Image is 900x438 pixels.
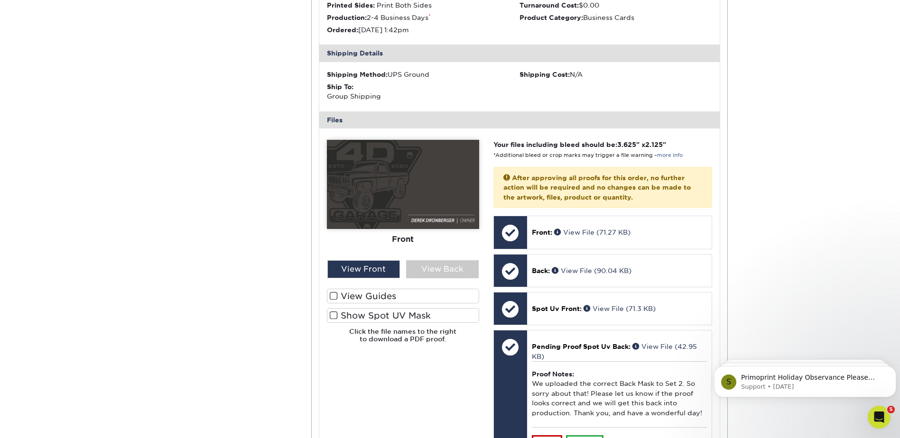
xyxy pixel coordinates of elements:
[532,228,552,236] span: Front:
[887,406,895,413] span: 5
[584,305,656,312] a: View File (71.3 KB)
[520,70,712,79] div: N/A
[657,152,683,158] a: more info
[327,25,520,35] li: [DATE] 1:42pm
[319,111,720,128] div: Files
[377,1,432,9] span: Print Both Sides
[532,370,574,378] strong: Proof Notes:
[520,14,583,21] strong: Product Category:
[520,1,579,9] strong: Turnaround Cost:
[327,71,388,78] strong: Shipping Method:
[554,228,631,236] a: View File (71.27 KB)
[710,346,900,412] iframe: Intercom notifications message
[532,305,582,312] span: Spot Uv Front:
[645,141,663,148] span: 2.125
[327,83,353,91] strong: Ship To:
[327,13,520,22] li: 2-4 Business Days
[327,70,520,79] div: UPS Ground
[493,152,683,158] small: *Additional bleed or crop marks may trigger a file warning –
[520,13,712,22] li: Business Cards
[327,14,367,21] strong: Production:
[493,141,666,148] strong: Your files including bleed should be: " x "
[327,260,400,278] div: View Front
[532,343,697,360] a: View File (42.95 KB)
[532,343,631,350] span: Pending Proof Spot Uv Back:
[532,361,707,427] div: We uploaded the correct Back Mask to Set 2. So sorry about that! Please let us know if the proof ...
[327,1,375,9] strong: Printed Sides:
[2,409,81,435] iframe: Google Customer Reviews
[327,308,479,323] label: Show Spot UV Mask
[327,328,479,351] h6: Click the file names to the right to download a PDF proof.
[868,406,891,429] iframe: Intercom live chat
[617,141,636,148] span: 3.625
[327,82,520,101] div: Group Shipping
[319,45,720,62] div: Shipping Details
[327,229,479,250] div: Front
[520,0,712,10] li: $0.00
[406,260,479,278] div: View Back
[327,289,479,303] label: View Guides
[503,174,691,201] strong: After approving all proofs for this order, no further action will be required and no changes can ...
[532,267,550,274] span: Back:
[552,267,631,274] a: View File (90.04 KB)
[520,71,570,78] strong: Shipping Cost:
[327,26,358,34] strong: Ordered:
